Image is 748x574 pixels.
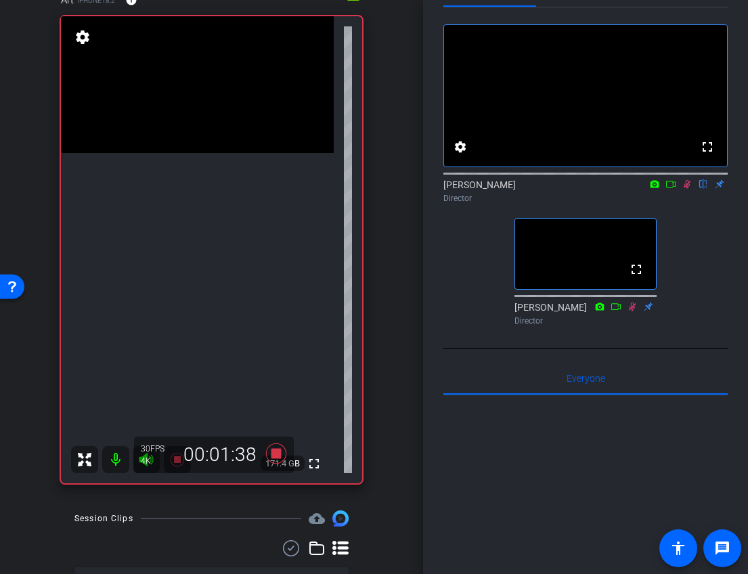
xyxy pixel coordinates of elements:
div: [PERSON_NAME] [514,301,657,327]
mat-icon: message [714,540,730,556]
mat-icon: fullscreen [628,261,644,278]
div: 00:01:38 [175,443,265,466]
span: Destinations for your clips [309,510,325,527]
mat-icon: cloud_upload [309,510,325,527]
div: 4K [141,456,175,466]
mat-icon: flip [695,177,711,190]
mat-icon: fullscreen [306,456,322,472]
span: FPS [150,444,164,454]
div: Session Clips [74,512,133,525]
img: Session clips [332,510,349,527]
mat-icon: settings [73,29,92,45]
div: Director [514,315,657,327]
span: Everyone [567,374,605,383]
div: 30 [141,443,175,454]
mat-icon: accessibility [670,540,686,556]
div: [PERSON_NAME] [443,178,728,204]
mat-icon: fullscreen [699,139,716,155]
mat-icon: settings [452,139,468,155]
div: Director [443,192,728,204]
